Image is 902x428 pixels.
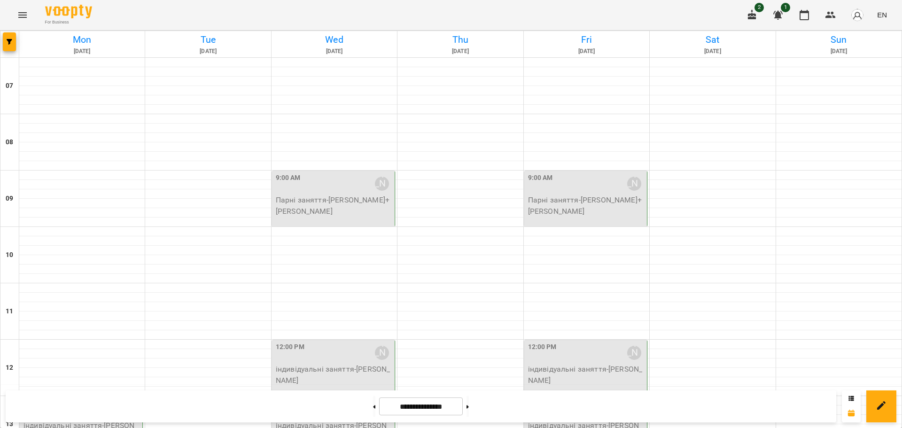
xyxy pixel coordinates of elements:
span: EN [877,10,887,20]
span: 2 [754,3,764,12]
h6: 12 [6,363,13,373]
h6: [DATE] [525,47,648,56]
h6: [DATE] [273,47,396,56]
h6: Fri [525,32,648,47]
h6: [DATE] [778,47,900,56]
span: 1 [781,3,790,12]
label: 9:00 AM [528,173,553,183]
label: 12:00 PM [276,342,304,352]
h6: 08 [6,137,13,148]
div: Білинець Магдалина Василівна [627,346,641,360]
img: Voopty Logo [45,5,92,18]
h6: Wed [273,32,396,47]
span: For Business [45,19,92,25]
h6: Tue [147,32,269,47]
h6: Mon [21,32,143,47]
button: EN [873,6,891,23]
h6: 10 [6,250,13,260]
h6: Sat [651,32,774,47]
h6: 07 [6,81,13,91]
p: Парні заняття - [PERSON_NAME]+[PERSON_NAME] [528,195,645,217]
h6: 09 [6,194,13,204]
h6: Sun [778,32,900,47]
h6: Thu [399,32,521,47]
img: avatar_s.png [851,8,864,22]
p: Парні заняття - [PERSON_NAME]+[PERSON_NAME] [276,195,393,217]
label: 12:00 PM [528,342,557,352]
p: індивідуальні заняття - [PERSON_NAME] [528,364,645,386]
div: Білинець Магдалина Василівна [375,177,389,191]
p: індивідуальні заняття - [PERSON_NAME] [276,364,393,386]
h6: [DATE] [147,47,269,56]
button: Menu [11,4,34,26]
h6: [DATE] [399,47,521,56]
div: Білинець Магдалина Василівна [627,177,641,191]
h6: [DATE] [651,47,774,56]
div: Білинець Магдалина Василівна [375,346,389,360]
h6: 11 [6,306,13,317]
h6: [DATE] [21,47,143,56]
label: 9:00 AM [276,173,301,183]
